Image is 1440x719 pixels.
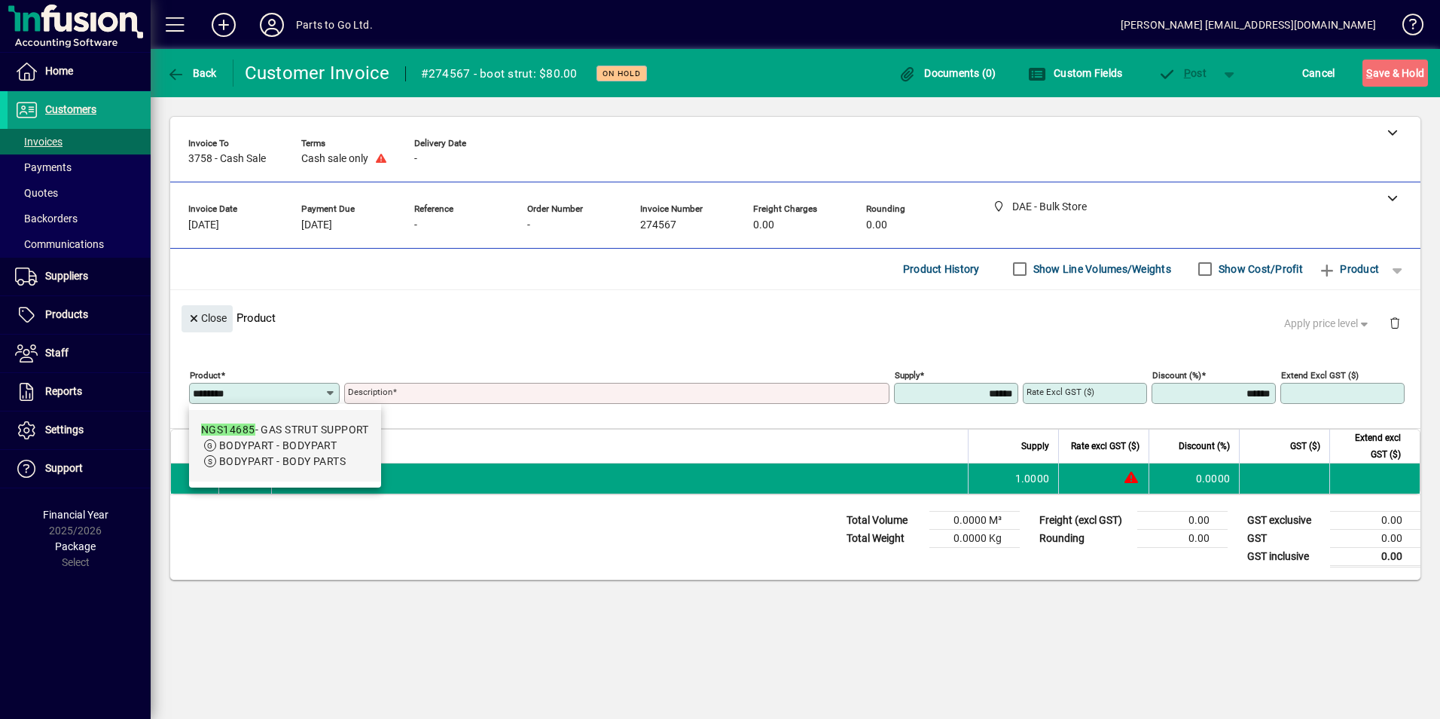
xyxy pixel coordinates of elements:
span: Communications [15,238,104,250]
label: Show Line Volumes/Weights [1030,262,1171,277]
span: Home [45,65,73,77]
span: Customers [45,103,96,115]
span: Discount (%) [1179,438,1230,454]
span: [DATE] [188,219,219,231]
span: Extend excl GST ($) [1339,430,1401,463]
div: Product [170,290,1420,345]
span: Suppliers [45,270,88,282]
a: Products [8,296,151,334]
a: Communications [8,231,151,257]
button: Close [182,305,233,332]
span: 0.00 [866,219,887,231]
td: 0.00 [1137,511,1228,529]
a: Reports [8,373,151,411]
span: Back [166,67,217,79]
td: 0.0000 Kg [929,529,1020,547]
span: ost [1158,67,1207,79]
span: BODYPART - BODY PARTS [219,455,346,467]
a: Quotes [8,180,151,206]
mat-option: NGS14685 - GAS STRUT SUPPORT [189,410,381,482]
app-page-header-button: Delete [1377,316,1413,329]
mat-label: Extend excl GST ($) [1281,369,1359,380]
mat-label: Supply [895,369,920,380]
span: Invoices [15,136,63,148]
span: BODYPART - BODYPART [219,439,337,451]
div: #274567 - boot strut: $80.00 [421,62,578,86]
span: Package [55,540,96,552]
button: Product History [897,255,986,283]
a: Suppliers [8,258,151,295]
button: Cancel [1298,60,1339,87]
button: Add [200,11,248,38]
button: Documents (0) [895,60,1000,87]
a: Support [8,450,151,488]
span: P [1184,67,1191,79]
span: Support [45,462,83,474]
span: Products [45,308,88,320]
td: Rounding [1032,529,1137,547]
a: Knowledge Base [1391,3,1421,52]
span: Reports [45,385,82,397]
td: 0.0000 [1149,464,1239,494]
span: Cash sale only [301,153,368,165]
span: [DATE] [301,219,332,231]
button: Delete [1377,305,1413,341]
td: GST inclusive [1240,547,1330,566]
span: Backorders [15,213,78,225]
span: ave & Hold [1366,61,1424,85]
span: 0.00 [753,219,774,231]
span: Close [188,306,227,331]
span: On hold [603,69,641,78]
label: Show Cost/Profit [1216,262,1303,277]
span: Settings [45,424,84,436]
span: Documents (0) [898,67,996,79]
mat-label: Rate excl GST ($) [1027,387,1094,397]
button: Save & Hold [1362,60,1428,87]
div: - GAS STRUT SUPPORT [201,422,369,438]
app-page-header-button: Close [178,311,236,325]
mat-label: Description [348,387,392,397]
mat-label: Discount (%) [1152,369,1201,380]
button: Apply price level [1278,310,1377,337]
a: Invoices [8,129,151,155]
span: Staff [45,347,69,359]
mat-label: Product [190,369,221,380]
span: Product History [903,257,980,281]
td: Total Weight [839,529,929,547]
span: GST ($) [1290,438,1320,454]
td: 0.00 [1330,511,1420,529]
td: Total Volume [839,511,929,529]
span: - [527,219,530,231]
span: 3758 - Cash Sale [188,153,266,165]
a: Backorders [8,206,151,231]
td: 0.00 [1330,529,1420,547]
button: Back [163,60,221,87]
span: - [414,219,417,231]
a: Settings [8,412,151,449]
span: S [1366,67,1372,79]
span: Rate excl GST ($) [1071,438,1139,454]
button: Post [1150,60,1214,87]
a: Payments [8,155,151,180]
em: NGS14685 [201,424,255,436]
button: Profile [248,11,296,38]
div: Customer Invoice [245,61,390,85]
td: Freight (excl GST) [1032,511,1137,529]
td: GST [1240,529,1330,547]
span: Quotes [15,187,58,199]
td: 0.00 [1330,547,1420,566]
td: GST exclusive [1240,511,1330,529]
div: Parts to Go Ltd. [296,13,373,37]
span: 274567 [640,219,676,231]
td: 0.0000 M³ [929,511,1020,529]
span: Payments [15,161,72,173]
div: [PERSON_NAME] [EMAIL_ADDRESS][DOMAIN_NAME] [1121,13,1376,37]
span: Custom Fields [1028,67,1123,79]
a: Staff [8,335,151,372]
button: Custom Fields [1024,60,1127,87]
a: Home [8,53,151,90]
span: - [414,153,417,165]
span: Cancel [1302,61,1335,85]
span: 1.0000 [1015,471,1050,486]
span: Apply price level [1284,316,1371,332]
